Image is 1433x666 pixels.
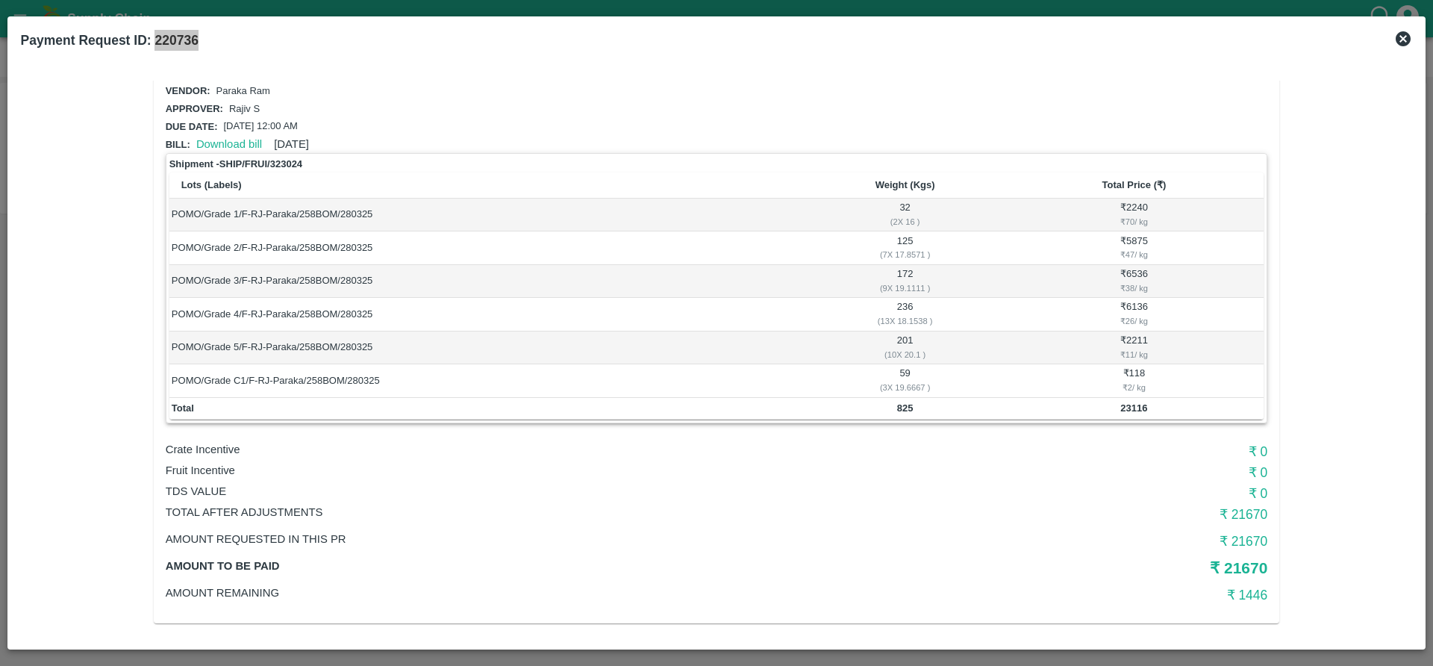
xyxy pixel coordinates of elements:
[1102,179,1167,190] b: Total Price (₹)
[900,483,1267,504] h6: ₹ 0
[1007,348,1261,361] div: ₹ 11 / kg
[806,364,1005,397] td: 59
[897,402,914,414] b: 825
[216,84,270,99] p: Paraka Ram
[806,332,1005,364] td: 201
[1007,248,1261,261] div: ₹ 47 / kg
[172,402,194,414] b: Total
[1005,199,1264,231] td: ₹ 2240
[166,483,900,500] p: TDS VALUE
[196,138,262,150] a: Download bill
[166,85,210,96] span: Vendor:
[1007,215,1261,228] div: ₹ 70 / kg
[1120,402,1147,414] b: 23116
[808,281,1002,295] div: ( 9 X 19.1111 )
[808,381,1002,394] div: ( 3 X 19.6667 )
[166,531,900,547] p: Amount Requested in this PR
[1005,298,1264,331] td: ₹ 6136
[1005,332,1264,364] td: ₹ 2211
[169,298,806,331] td: POMO/Grade 4/F-RJ-Paraka/258BOM/280325
[808,248,1002,261] div: ( 7 X 17.8571 )
[900,558,1267,579] h5: ₹ 21670
[808,348,1002,361] div: ( 10 X 20.1 )
[1005,364,1264,397] td: ₹ 118
[169,231,806,264] td: POMO/Grade 2/F-RJ-Paraka/258BOM/280325
[808,215,1002,228] div: ( 2 X 16 )
[1007,381,1261,394] div: ₹ 2 / kg
[166,504,900,520] p: Total After adjustments
[21,33,199,48] b: Payment Request ID: 220736
[900,441,1267,462] h6: ₹ 0
[166,558,900,574] p: Amount to be paid
[169,157,302,172] strong: Shipment - SHIP/FRUI/323024
[1007,281,1261,295] div: ₹ 38 / kg
[229,102,260,116] p: Rajiv S
[900,585,1267,606] h6: ₹ 1446
[166,585,900,601] p: Amount Remaining
[169,199,806,231] td: POMO/Grade 1/F-RJ-Paraka/258BOM/280325
[166,139,190,150] span: Bill:
[223,119,297,134] p: [DATE] 12:00 AM
[169,364,806,397] td: POMO/Grade C1/F-RJ-Paraka/258BOM/280325
[166,441,900,458] p: Crate Incentive
[808,314,1002,328] div: ( 13 X 18.1538 )
[166,121,218,132] span: Due date:
[806,199,1005,231] td: 32
[1005,231,1264,264] td: ₹ 5875
[806,231,1005,264] td: 125
[900,504,1267,525] h6: ₹ 21670
[1005,265,1264,298] td: ₹ 6536
[169,332,806,364] td: POMO/Grade 5/F-RJ-Paraka/258BOM/280325
[181,179,242,190] b: Lots (Labels)
[1007,314,1261,328] div: ₹ 26 / kg
[900,531,1267,552] h6: ₹ 21670
[166,103,223,114] span: Approver:
[166,462,900,479] p: Fruit Incentive
[806,265,1005,298] td: 172
[169,265,806,298] td: POMO/Grade 3/F-RJ-Paraka/258BOM/280325
[875,179,935,190] b: Weight (Kgs)
[274,138,309,150] span: [DATE]
[806,298,1005,331] td: 236
[900,462,1267,483] h6: ₹ 0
